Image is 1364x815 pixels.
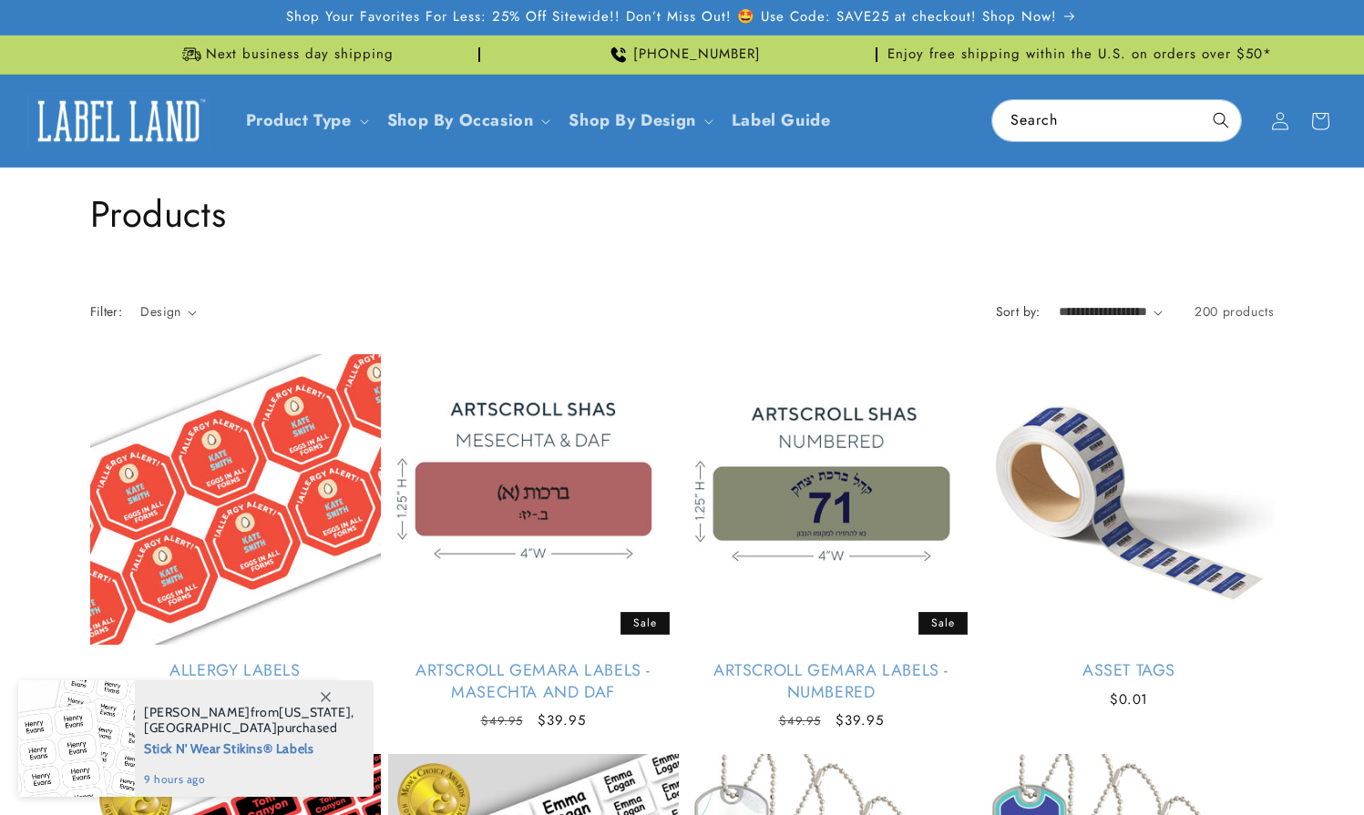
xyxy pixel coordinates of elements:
[206,46,394,64] span: Next business day shipping
[90,36,480,74] div: Announcement
[721,99,842,142] a: Label Guide
[996,302,1041,321] label: Sort by:
[558,99,720,142] summary: Shop By Design
[387,110,534,131] span: Shop By Occasion
[885,36,1275,74] div: Announcement
[144,719,277,736] span: [GEOGRAPHIC_DATA]
[732,110,831,131] span: Label Guide
[286,8,1057,26] span: Shop Your Favorites For Less: 25% Off Sitewide!! Don’t Miss Out! 🤩 Use Code: SAVE25 at checkout! ...
[140,302,180,321] span: Design
[887,46,1272,64] span: Enjoy free shipping within the U.S. on orders over $50*
[1201,100,1241,140] button: Search
[21,86,217,156] a: Label Land
[388,660,679,703] a: Artscroll Gemara Labels - Masechta and Daf
[90,660,381,681] a: Allergy Labels
[633,46,761,64] span: [PHONE_NUMBER]
[279,704,351,720] span: [US_STATE]
[1195,302,1274,321] span: 200 products
[144,736,354,759] span: Stick N' Wear Stikins® Labels
[376,99,559,142] summary: Shop By Occasion
[569,108,695,132] a: Shop By Design
[984,660,1275,681] a: Asset Tags
[90,302,123,321] h2: Filter:
[27,93,210,149] img: Label Land
[144,771,354,788] span: 9 hours ago
[144,705,354,736] span: from , purchased
[235,99,376,142] summary: Product Type
[686,660,977,703] a: Artscroll Gemara Labels - Numbered
[90,190,1275,238] h1: Products
[487,36,877,74] div: Announcement
[246,108,352,132] a: Product Type
[144,704,251,720] span: [PERSON_NAME]
[140,302,197,321] summary: Design (0 selected)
